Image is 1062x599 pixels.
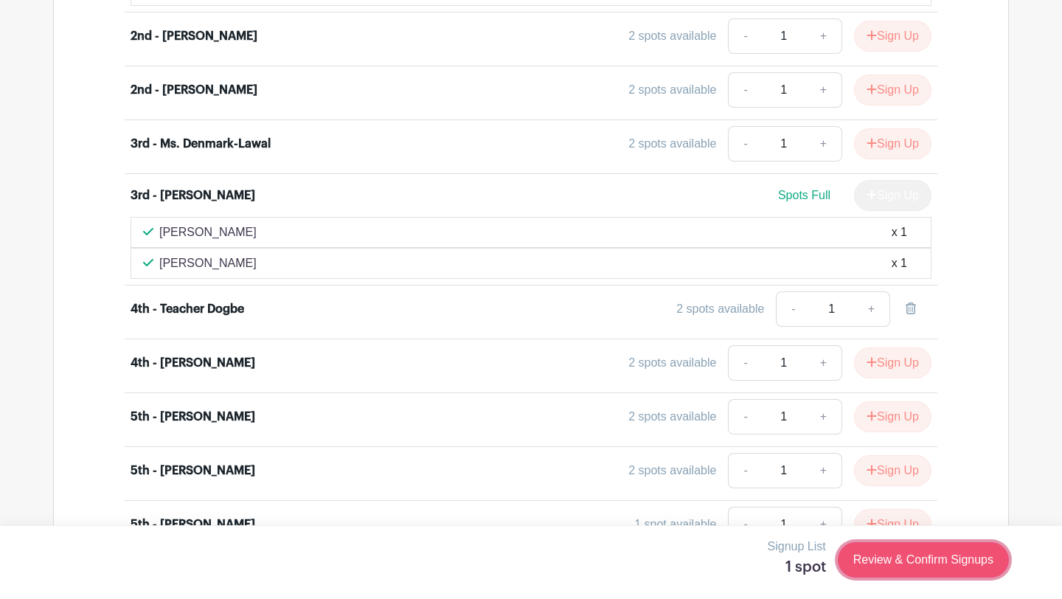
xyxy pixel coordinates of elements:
a: + [805,345,842,381]
a: - [728,453,762,488]
div: 2 spots available [676,300,764,318]
button: Sign Up [854,509,931,540]
button: Sign Up [854,128,931,159]
a: - [728,126,762,162]
p: [PERSON_NAME] [159,255,257,272]
a: + [805,399,842,434]
a: + [853,291,890,327]
a: - [728,345,762,381]
a: + [805,18,842,54]
div: x 1 [892,255,907,272]
div: 2nd - [PERSON_NAME] [131,81,257,99]
div: 1 spot available [634,516,716,533]
p: [PERSON_NAME] [159,224,257,241]
div: 5th - [PERSON_NAME] [131,408,255,426]
p: Signup List [768,538,826,555]
a: - [728,507,762,542]
a: + [805,453,842,488]
a: Review & Confirm Signups [838,542,1009,578]
div: 3rd - Ms. Denmark-Lawal [131,135,271,153]
h5: 1 spot [768,558,826,576]
a: + [805,507,842,542]
button: Sign Up [854,347,931,378]
a: + [805,72,842,108]
a: - [728,399,762,434]
div: 5th - [PERSON_NAME] [131,516,255,533]
div: 4th - [PERSON_NAME] [131,354,255,372]
div: 2 spots available [628,408,716,426]
a: - [728,18,762,54]
button: Sign Up [854,401,931,432]
div: 2 spots available [628,81,716,99]
div: 2 spots available [628,354,716,372]
button: Sign Up [854,75,931,105]
button: Sign Up [854,21,931,52]
div: 5th - [PERSON_NAME] [131,462,255,479]
div: 4th - Teacher Dogbe [131,300,244,318]
div: 3rd - [PERSON_NAME] [131,187,255,204]
div: x 1 [892,224,907,241]
a: - [776,291,810,327]
span: Spots Full [778,189,830,201]
div: 2nd - [PERSON_NAME] [131,27,257,45]
div: 2 spots available [628,135,716,153]
a: + [805,126,842,162]
button: Sign Up [854,455,931,486]
div: 2 spots available [628,462,716,479]
a: - [728,72,762,108]
div: 2 spots available [628,27,716,45]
